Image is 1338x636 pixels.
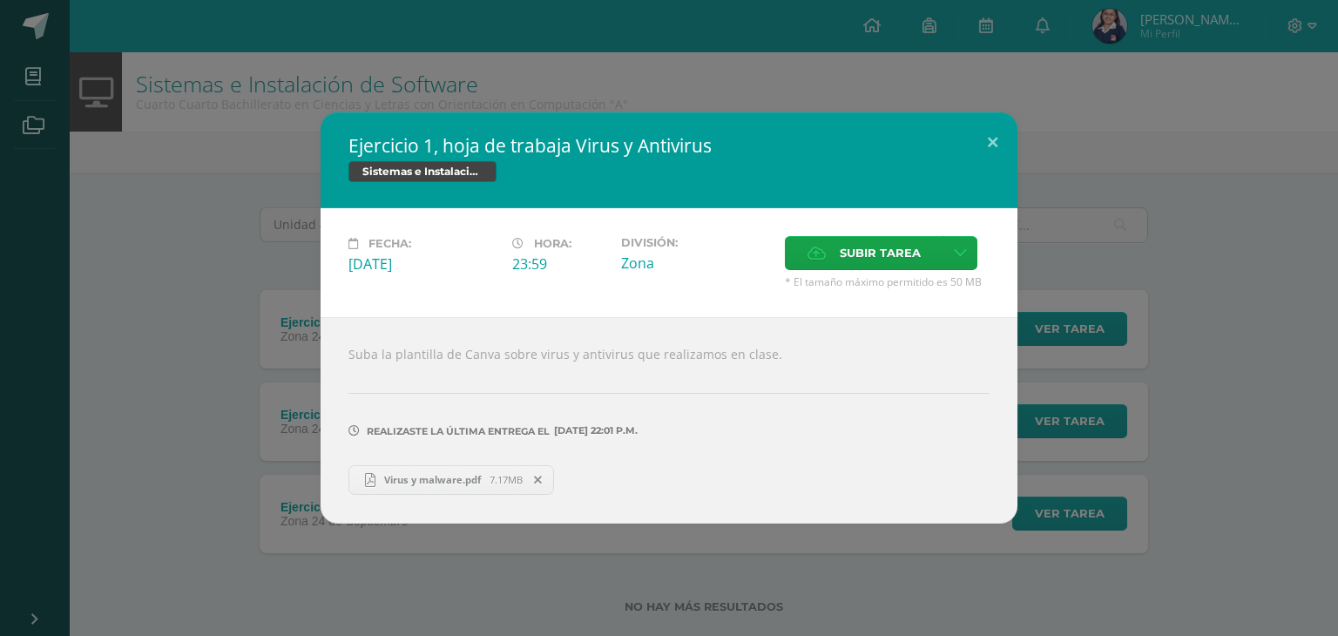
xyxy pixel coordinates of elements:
[490,473,523,486] span: 7.17MB
[512,254,607,274] div: 23:59
[348,161,497,182] span: Sistemas e Instalación de Software
[348,254,498,274] div: [DATE]
[534,237,571,250] span: Hora:
[840,237,921,269] span: Subir tarea
[550,430,638,431] span: [DATE] 22:01 p.m.
[621,236,771,249] label: División:
[368,237,411,250] span: Fecha:
[348,465,554,495] a: Virus y malware.pdf 7.17MB
[524,470,553,490] span: Remover entrega
[785,274,990,289] span: * El tamaño máximo permitido es 50 MB
[375,473,490,486] span: Virus y malware.pdf
[348,133,990,158] h2: Ejercicio 1, hoja de trabaja Virus y Antivirus
[968,112,1017,172] button: Close (Esc)
[321,317,1017,523] div: Suba la plantilla de Canva sobre virus y antivirus que realizamos en clase.
[621,254,771,273] div: Zona
[367,425,550,437] span: Realizaste la última entrega el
